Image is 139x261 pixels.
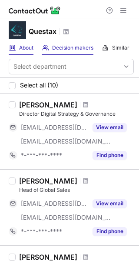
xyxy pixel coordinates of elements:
span: Similar [112,44,129,51]
div: Select department [13,62,66,71]
span: [EMAIL_ADDRESS][DOMAIN_NAME] [21,137,111,145]
button: Reveal Button [93,227,127,236]
span: [EMAIL_ADDRESS][DOMAIN_NAME] [21,200,87,207]
span: About [19,44,33,51]
img: 10ebd7fa4080df98271a5ae39c062a54 [9,21,26,39]
span: [EMAIL_ADDRESS][DOMAIN_NAME] [21,124,87,131]
h1: Questax [29,26,56,37]
button: Reveal Button [93,123,127,132]
div: [PERSON_NAME] [19,100,77,109]
button: Reveal Button [93,151,127,160]
div: Director Digital Strategy & Governance [19,110,134,118]
span: [EMAIL_ADDRESS][DOMAIN_NAME] [21,214,111,221]
img: ContactOut v5.3.10 [9,5,61,16]
span: Decision makers [52,44,93,51]
button: Reveal Button [93,199,127,208]
div: Head of Global Sales [19,186,134,194]
span: Select all (10) [20,82,58,89]
div: [PERSON_NAME] [19,177,77,185]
